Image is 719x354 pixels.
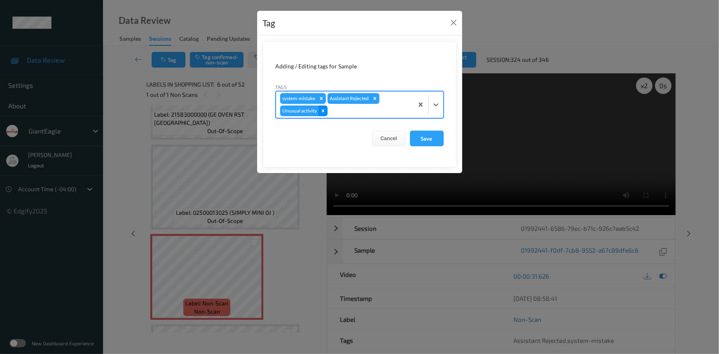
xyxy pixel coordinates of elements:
div: Adding / Editing tags for Sample [276,62,444,70]
div: Remove system-mistake [317,93,326,104]
div: system-mistake [280,93,317,104]
button: Close [448,17,459,28]
label: Tags [276,83,287,91]
div: Unusual activity [280,105,319,116]
button: Cancel [372,131,406,146]
div: Assistant Rejected [328,93,370,104]
div: Remove Assistant Rejected [370,93,379,104]
div: Tag [263,16,276,30]
button: Save [410,131,444,146]
div: Remove Unusual activity [319,105,328,116]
